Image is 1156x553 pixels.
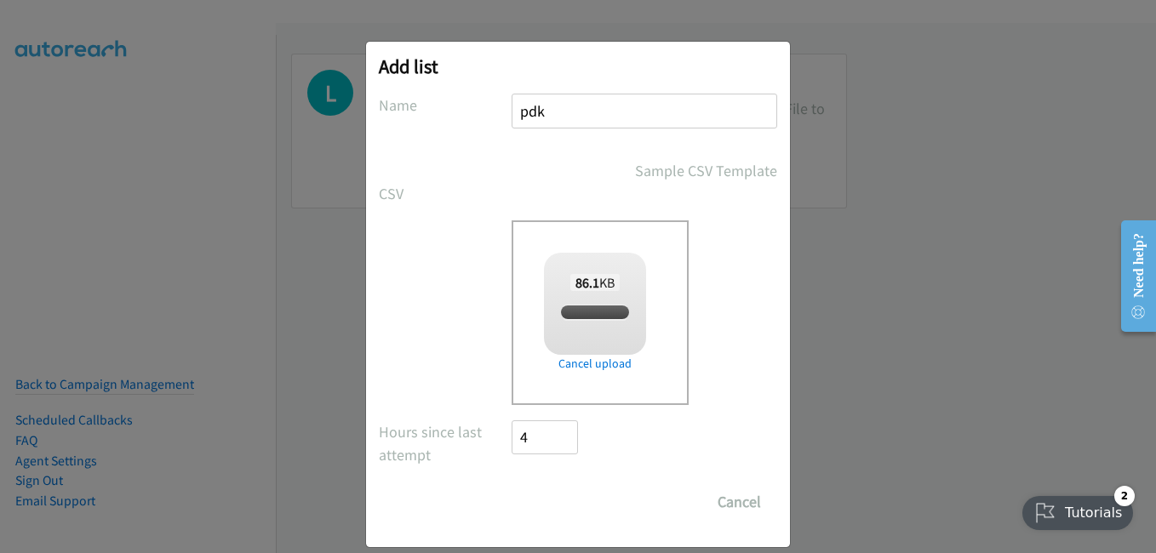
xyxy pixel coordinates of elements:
[564,305,626,321] span: split_14.csv
[379,94,512,117] label: Name
[544,355,646,373] a: Cancel upload
[701,485,777,519] button: Cancel
[379,182,512,205] label: CSV
[1107,208,1156,344] iframe: Resource Center
[379,420,512,466] label: Hours since last attempt
[575,274,599,291] strong: 86.1
[379,54,777,78] h2: Add list
[1012,479,1143,540] iframe: Checklist
[570,274,621,291] span: KB
[635,159,777,182] a: Sample CSV Template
